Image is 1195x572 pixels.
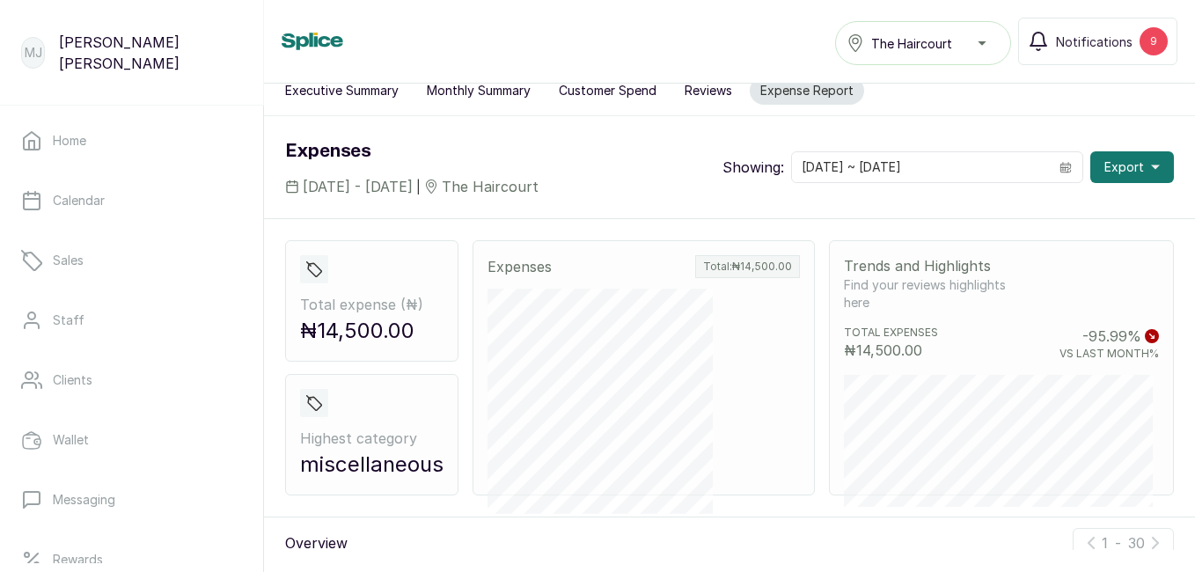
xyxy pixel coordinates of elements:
a: Sales [14,236,249,285]
span: -95.99 % [1082,326,1141,347]
p: Staff [53,312,84,329]
h1: Expenses [285,137,539,165]
p: ₦14,500.00 [300,315,444,347]
p: TOTAL EXPENSES [844,326,938,340]
a: Calendar [14,176,249,225]
p: VS LAST MONTH% [1059,347,1159,361]
p: Highest category [300,428,444,449]
p: MJ [25,44,42,62]
span: Notifications [1056,33,1133,51]
p: Messaging [53,491,115,509]
span: [DATE] - [DATE] [303,176,413,197]
span: The Haircourt [871,34,952,53]
button: The Haircourt [835,21,1011,65]
p: Home [53,132,86,150]
p: [PERSON_NAME] [PERSON_NAME] [59,32,242,74]
p: Clients [53,371,92,389]
a: Clients [14,356,249,405]
p: 1 [1102,532,1108,554]
span: The Haircourt [442,176,539,197]
button: Export [1090,151,1174,183]
p: Expenses [488,256,552,277]
a: Staff [14,296,249,345]
button: Customer Spend [548,77,667,105]
p: 30 [1128,532,1145,554]
p: Find your reviews highlights here [844,276,1033,312]
a: Home [14,116,249,165]
input: Select date [792,152,1049,182]
p: Calendar [53,192,105,209]
span: Total: ₦14,500.00 [695,255,800,278]
p: Wallet [53,431,89,449]
p: Sales [53,252,84,269]
button: Executive Summary [275,77,409,105]
p: Total expense ( ₦ ) [300,294,444,315]
button: Monthly Summary [416,77,541,105]
p: ₦14,500.00 [844,340,938,361]
p: - [1115,532,1121,554]
a: Messaging [14,475,249,524]
p: miscellaneous [300,449,444,480]
div: 9 [1140,27,1168,55]
button: Expense Report [750,77,864,105]
a: Wallet [14,415,249,465]
p: Showing: [722,157,784,178]
p: Trends and Highlights [844,255,1033,276]
p: Overview [285,532,348,554]
p: Rewards [53,551,103,568]
span: | [416,178,421,196]
svg: calendar [1059,161,1072,173]
button: Reviews [674,77,743,105]
button: Notifications9 [1018,18,1177,65]
span: Export [1104,158,1144,176]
